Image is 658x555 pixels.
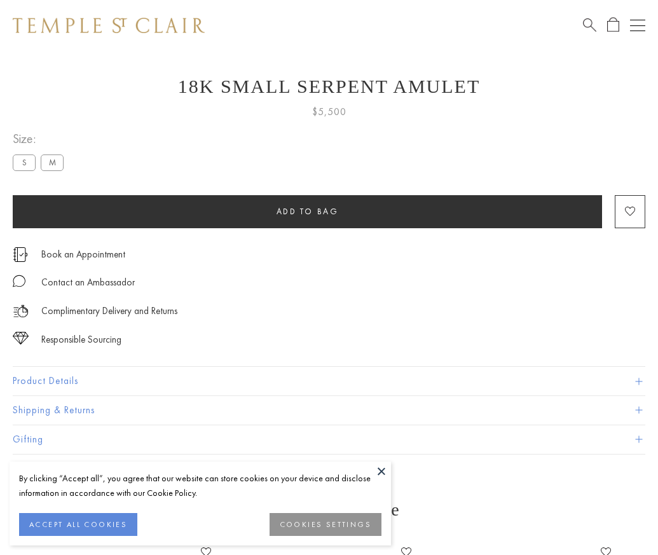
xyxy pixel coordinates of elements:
[41,332,121,348] div: Responsible Sourcing
[13,425,645,454] button: Gifting
[13,128,69,149] span: Size:
[277,206,339,217] span: Add to bag
[41,275,135,291] div: Contact an Ambassador
[13,154,36,170] label: S
[13,396,645,425] button: Shipping & Returns
[607,17,619,33] a: Open Shopping Bag
[13,303,29,319] img: icon_delivery.svg
[13,247,28,262] img: icon_appointment.svg
[312,104,346,120] span: $5,500
[13,76,645,97] h1: 18K Small Serpent Amulet
[630,18,645,33] button: Open navigation
[13,18,205,33] img: Temple St. Clair
[41,247,125,261] a: Book an Appointment
[13,332,29,345] img: icon_sourcing.svg
[13,275,25,287] img: MessageIcon-01_2.svg
[19,471,381,500] div: By clicking “Accept all”, you agree that our website can store cookies on your device and disclos...
[41,154,64,170] label: M
[19,513,137,536] button: ACCEPT ALL COOKIES
[270,513,381,536] button: COOKIES SETTINGS
[13,367,645,395] button: Product Details
[583,17,596,33] a: Search
[41,303,177,319] p: Complimentary Delivery and Returns
[13,195,602,228] button: Add to bag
